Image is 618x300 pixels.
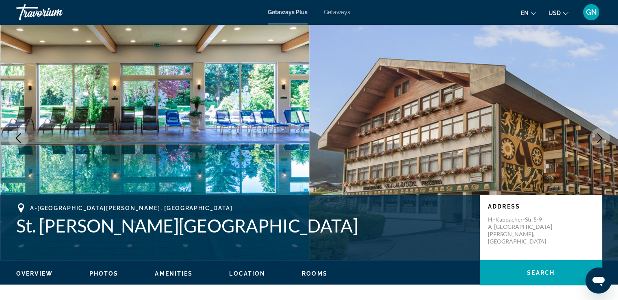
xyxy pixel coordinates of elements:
[521,10,529,16] span: en
[480,260,602,285] button: Search
[527,270,555,276] span: Search
[30,205,233,211] span: A-[GEOGRAPHIC_DATA][PERSON_NAME], [GEOGRAPHIC_DATA]
[16,215,472,236] h1: St. [PERSON_NAME][GEOGRAPHIC_DATA]
[521,7,536,19] button: Change language
[324,9,350,15] a: Getaways
[268,9,308,15] a: Getaways Plus
[302,270,327,277] button: Rooms
[585,267,611,293] iframe: Кнопка запуска окна обмена сообщениями
[488,203,594,210] p: Address
[229,270,265,277] button: Location
[549,10,561,16] span: USD
[16,2,98,23] a: Travorium
[8,128,28,148] button: Previous image
[590,128,610,148] button: Next image
[586,8,597,16] span: GN
[89,270,119,277] button: Photos
[549,7,568,19] button: Change currency
[155,270,193,277] button: Amenities
[581,4,602,21] button: User Menu
[16,270,53,277] button: Overview
[488,216,553,245] p: H.-Kappacher-Str 5-9 A-[GEOGRAPHIC_DATA][PERSON_NAME], [GEOGRAPHIC_DATA]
